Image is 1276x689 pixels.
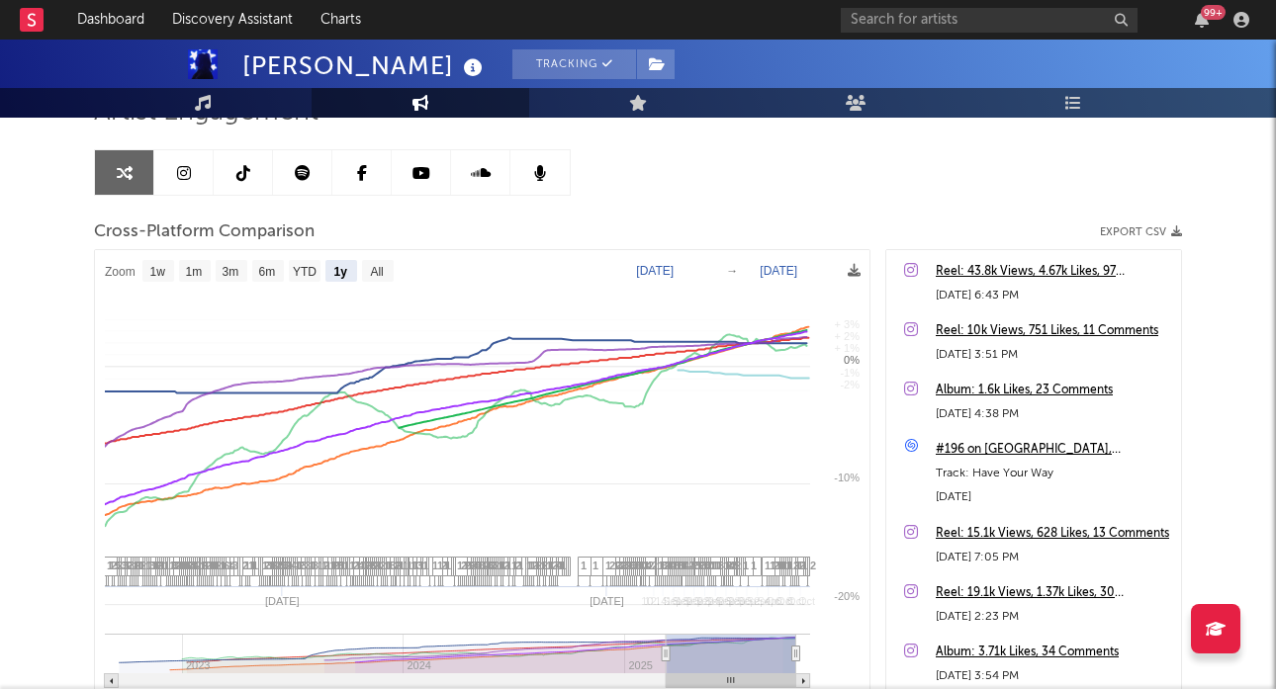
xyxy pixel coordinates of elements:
text: All [370,265,383,279]
text: 22. Sep [697,595,735,607]
text: 12. Sep [645,595,683,607]
span: 2 [609,560,615,571]
span: 1 [658,560,664,571]
span: 1 [384,560,390,571]
text: 14. Sep [655,595,692,607]
button: 99+ [1195,12,1209,28]
span: 1 [592,560,598,571]
button: Export CSV [1100,226,1182,238]
span: 1 [432,560,438,571]
text: YTD [293,265,317,279]
span: 1 [329,560,335,571]
span: 2 [353,560,359,571]
span: 1 [349,560,355,571]
span: 1 [422,560,428,571]
span: 1 [581,560,587,571]
a: Reel: 43.8k Views, 4.67k Likes, 97 Comments [936,260,1171,284]
span: 2 [380,560,386,571]
span: 2 [688,560,694,571]
span: 1 [318,560,323,571]
text: 8. Oct [786,595,815,607]
text: -1% [840,367,860,379]
div: [DATE] 3:54 PM [936,664,1171,688]
text: Zoom [105,265,136,279]
span: 1 [228,560,233,571]
span: 1 [724,560,730,571]
text: 24. Sep [708,595,746,607]
span: 1 [765,560,771,571]
text: 10.… [641,595,667,607]
div: [PERSON_NAME] [242,49,488,82]
span: 1 [751,560,757,571]
text: + 1% [835,342,861,354]
span: 2 [810,560,816,571]
text: [DATE] [590,595,624,607]
span: 1 [309,560,315,571]
div: [DATE] 2:23 PM [936,605,1171,629]
text: [DATE] [265,595,300,607]
span: 2 [552,560,558,571]
text: -10% [834,472,860,483]
div: [DATE] [936,485,1171,509]
text: [DATE] [760,264,797,278]
div: [DATE] 7:05 PM [936,546,1171,569]
text: 1w [150,265,166,279]
text: 28. Sep [728,595,766,607]
text: → [726,264,738,278]
span: 2 [652,560,658,571]
span: 2 [461,560,467,571]
span: 2 [394,560,400,571]
span: 1 [457,560,463,571]
span: 1 [613,560,619,571]
input: Search for artists [841,8,1138,33]
span: 1 [410,560,416,571]
span: 1 [403,560,409,571]
span: 1 [407,560,412,571]
span: 1 [133,560,138,571]
span: 1 [498,560,503,571]
span: 4 [291,560,297,571]
a: Album: 1.6k Likes, 23 Comments [936,379,1171,402]
span: 1 [743,560,749,571]
text: 30. Sep [739,595,776,607]
span: 1 [145,560,151,571]
text: 1y [334,265,348,279]
span: 1 [526,560,532,571]
span: 1 [220,560,226,571]
span: 1 [437,560,443,571]
span: 6 [224,560,229,571]
span: 2 [793,560,799,571]
text: 6m [259,265,276,279]
span: 1 [200,560,206,571]
button: Tracking [512,49,636,79]
text: 3m [223,265,239,279]
text: 2. Oct [754,595,782,607]
span: Artist Engagement [94,101,319,125]
a: Album: 3.71k Likes, 34 Comments [936,641,1171,664]
div: 99 + [1201,5,1226,20]
span: 2 [503,560,509,571]
text: -20% [834,590,860,602]
text: 4. Oct [765,595,793,607]
div: #196 on [GEOGRAPHIC_DATA], [US_STATE], [GEOGRAPHIC_DATA] [936,438,1171,462]
text: + 2% [835,330,861,342]
div: [DATE] 4:38 PM [936,402,1171,426]
div: Reel: 15.1k Views, 628 Likes, 13 Comments [936,522,1171,546]
span: Cross-Platform Comparison [94,220,315,244]
div: [DATE] 6:43 PM [936,284,1171,307]
span: 3 [305,560,311,571]
span: 1 [169,560,175,571]
a: Reel: 19.1k Views, 1.37k Likes, 30 Comments [936,581,1171,605]
text: -2% [840,379,860,390]
span: 11 [637,560,649,571]
span: 1 [262,560,268,571]
span: 3 [416,560,422,571]
span: 1 [343,560,349,571]
span: 2 [242,560,248,571]
span: 1 [321,560,327,571]
span: 2 [441,560,447,571]
span: 5 [115,560,121,571]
